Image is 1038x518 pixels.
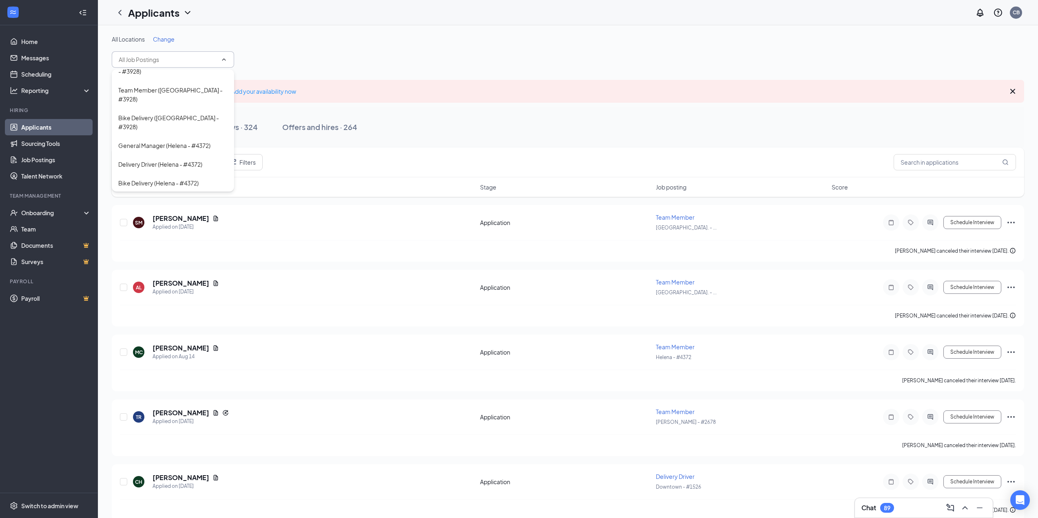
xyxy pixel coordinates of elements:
div: [PERSON_NAME] canceled their interview [DATE]. [902,441,1016,450]
div: Application [480,218,651,227]
svg: ActiveChat [925,284,935,291]
h1: Applicants [128,6,179,20]
a: PayrollCrown [21,290,91,306]
div: Application [480,478,651,486]
div: Application [480,348,651,356]
div: General Manager (Helena - #4372) [118,141,210,150]
a: Talent Network [21,168,91,184]
div: Application [480,283,651,291]
svg: ComposeMessage [945,503,955,513]
span: [GEOGRAPHIC_DATA]. - ... [656,225,717,231]
div: [PERSON_NAME] canceled their interview [DATE]. [902,377,1016,385]
a: Sourcing Tools [21,135,91,152]
div: CH [135,478,142,485]
button: Minimize [973,501,986,514]
span: Team Member [656,408,695,415]
svg: Ellipses [1006,282,1016,292]
svg: Document [212,280,219,287]
div: 89 [884,505,890,511]
svg: Document [212,474,219,481]
svg: WorkstreamLogo [9,8,17,16]
svg: ActiveChat [925,349,935,355]
button: Schedule Interview [943,346,1001,359]
span: Job posting [656,183,686,191]
svg: Notifications [975,8,985,18]
h5: [PERSON_NAME] [153,408,209,417]
svg: ActiveChat [925,478,935,485]
h5: [PERSON_NAME] [153,214,209,223]
div: Bike Delivery (Helena - #4372) [118,179,199,187]
svg: ChevronUp [960,503,970,513]
button: ComposeMessage [944,501,957,514]
span: Score [832,183,848,191]
svg: Ellipses [1006,218,1016,227]
div: Switch to admin view [21,502,78,510]
a: Job Postings [21,152,91,168]
svg: Info [1009,247,1016,254]
svg: ChevronLeft [115,8,125,18]
svg: Ellipses [1006,412,1016,422]
a: Messages [21,50,91,66]
input: All Job Postings [119,55,217,64]
button: Schedule Interview [943,281,1001,294]
a: Home [21,33,91,50]
svg: Settings [10,502,18,510]
svg: Document [212,345,219,351]
svg: Ellipses [1006,347,1016,357]
div: Payroll [10,278,89,285]
button: Filter Filters [221,154,263,170]
svg: Note [886,219,896,226]
a: Team [21,221,91,237]
svg: ActiveChat [925,219,935,226]
svg: Tag [906,349,916,355]
h5: [PERSON_NAME] [153,344,209,353]
div: Applied on [DATE] [153,223,219,231]
svg: Collapse [79,9,87,17]
svg: UserCheck [10,209,18,217]
svg: Reapply [222,410,229,416]
svg: Ellipses [1006,477,1016,487]
a: SurveysCrown [21,253,91,270]
span: Team Member [656,343,695,350]
svg: ActiveChat [925,414,935,420]
button: ChevronUp [958,501,972,514]
svg: Minimize [975,503,985,513]
svg: MagnifyingGlass [1002,159,1009,165]
div: MC [135,349,143,356]
button: Schedule Interview [943,410,1001,423]
div: Open Intercom Messenger [1010,490,1030,510]
div: [PERSON_NAME] canceled their interview [DATE]. [895,247,1016,255]
div: [PERSON_NAME] canceled their interview [DATE]. [895,312,1016,320]
a: Add your availability now [231,88,296,95]
svg: Note [886,284,896,291]
div: Applied on [DATE] [153,482,219,490]
a: Scheduling [21,66,91,82]
svg: Tag [906,284,916,291]
div: CB [1013,9,1020,16]
svg: Info [1009,312,1016,319]
span: Helena - #4372 [656,354,691,360]
div: TR [136,414,142,421]
div: Applied on [DATE] [153,288,219,296]
div: SM [135,219,142,226]
svg: QuestionInfo [993,8,1003,18]
span: Stage [480,183,496,191]
div: Offers and hires · 264 [282,122,357,132]
span: Team Member [656,214,695,221]
span: [PERSON_NAME] - #2678 [656,419,716,425]
div: Application [480,413,651,421]
span: Downtown - #1526 [656,484,701,490]
span: Team Member [656,278,695,286]
svg: Tag [906,478,916,485]
div: Applied on Aug 14 [153,353,219,361]
a: DocumentsCrown [21,237,91,253]
input: Search in applications [894,154,1016,170]
div: Delivery Driver (Helena - #4372) [118,160,202,169]
svg: Info [1009,507,1016,513]
svg: Tag [906,414,916,420]
div: AL [136,284,142,291]
span: Change [153,35,175,43]
div: Reporting [21,86,91,95]
h3: Chat [861,503,876,512]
